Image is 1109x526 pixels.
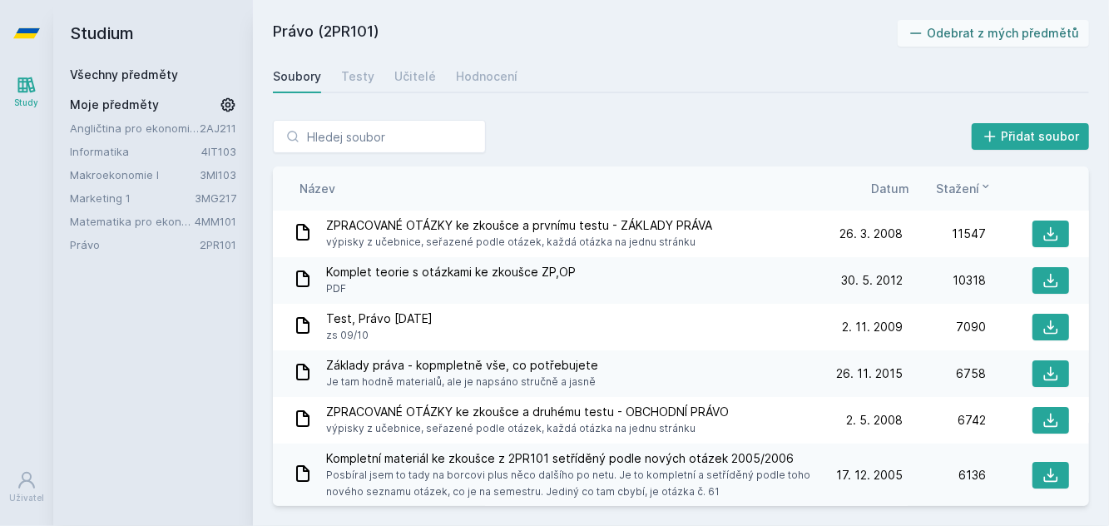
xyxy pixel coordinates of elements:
a: 4MM101 [195,215,236,228]
span: PDF [326,280,576,297]
span: Kompletní materiál ke zkoušce z 2PR101 setříděný podle nových otázek 2005/2006 [326,450,813,467]
div: 6742 [903,412,986,429]
span: zs 09/10 [326,327,433,344]
span: 26. 3. 2008 [839,226,903,242]
a: Matematika pro ekonomy [70,213,195,230]
a: Study [3,67,50,117]
span: 2. 11. 2009 [842,319,903,335]
span: Stažení [936,180,979,197]
a: 2PR101 [200,238,236,251]
div: Testy [341,68,374,85]
span: Test, Právo [DATE] [326,310,433,327]
a: Makroekonomie I [70,166,200,183]
a: Soubory [273,60,321,93]
div: 6758 [903,365,986,382]
button: Stažení [936,180,993,197]
a: Právo [70,236,200,253]
span: výpisky z učebnice, seřazené podle otázek, každá otázka na jednu stránku [326,420,729,437]
a: 3MG217 [195,191,236,205]
span: výpisky z učebnice, seřazené podle otázek, každá otázka na jednu stránku [326,234,712,251]
a: Angličtina pro ekonomická studia 1 (B2/C1) [70,120,200,136]
span: Komplet teorie s otázkami ke zkoušce ZP,OP [326,264,576,280]
div: 11547 [903,226,986,242]
span: 26. 11. 2015 [836,365,903,382]
a: Informatika [70,143,201,160]
input: Hledej soubor [273,120,486,153]
span: ZPRACOVANÉ OTÁZKY ke zkoušce a prvnímu testu - ZÁKLADY PRÁVA [326,217,712,234]
span: Moje předměty [70,97,159,113]
span: 30. 5. 2012 [841,272,903,289]
span: Je tam hodně materialů, ale je napsáno stručně a jasně [326,374,598,390]
div: 10318 [903,272,986,289]
a: Testy [341,60,374,93]
a: Marketing 1 [70,190,195,206]
div: Učitelé [394,68,436,85]
a: 4IT103 [201,145,236,158]
div: Study [15,97,39,109]
span: ZPRACOVANÉ OTÁZKY ke zkoušce a druhému testu - OBCHODNÍ PRÁVO [326,404,729,420]
button: Název [300,180,335,197]
a: Hodnocení [456,60,517,93]
h2: Právo (2PR101) [273,20,898,47]
span: 17. 12. 2005 [836,467,903,484]
button: Datum [871,180,909,197]
a: Uživatel [3,462,50,513]
div: 7090 [903,319,986,335]
button: Odebrat z mých předmětů [898,20,1090,47]
a: Všechny předměty [70,67,178,82]
a: 3MI103 [200,168,236,181]
a: Učitelé [394,60,436,93]
button: Přidat soubor [972,123,1090,150]
span: Základy práva - kopmpletně vše, co potřebujete [326,357,598,374]
div: Uživatel [9,492,44,504]
div: Soubory [273,68,321,85]
div: 6136 [903,467,986,484]
span: Posbíral jsem to tady na borcovi plus něco dalšího po netu. Je to kompletní a setříděný podle toh... [326,467,813,500]
span: 2. 5. 2008 [846,412,903,429]
a: 2AJ211 [200,122,236,135]
div: Hodnocení [456,68,517,85]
